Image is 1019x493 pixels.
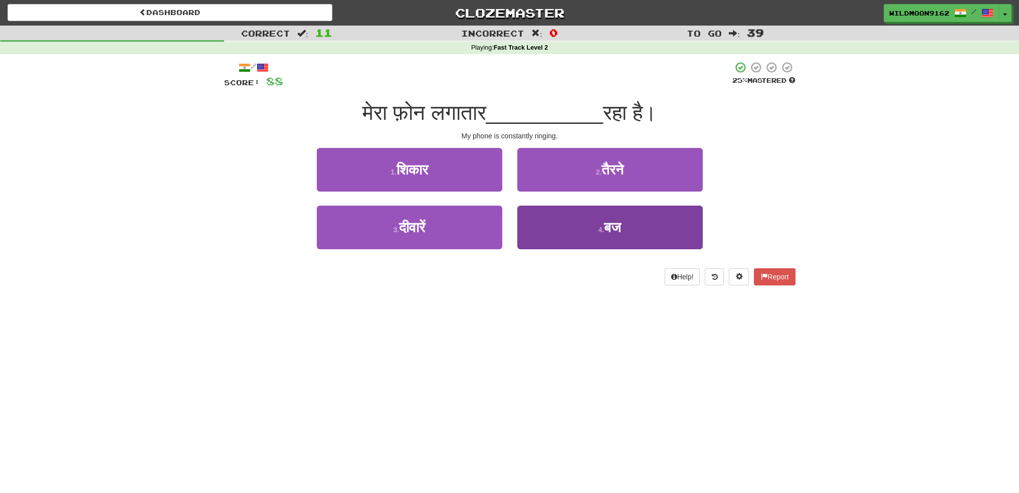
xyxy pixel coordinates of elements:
[889,9,949,18] span: WildMoon9162
[494,44,548,51] strong: Fast Track Level 2
[266,75,283,87] span: 88
[729,29,740,38] span: :
[224,78,260,87] span: Score:
[732,76,795,85] div: Mastered
[399,220,425,235] span: दीवारें
[687,28,722,38] span: To go
[598,226,604,234] small: 4 .
[604,220,621,235] span: बज
[705,268,724,285] button: Round history (alt+y)
[601,162,624,178] span: तैरने
[884,4,999,22] a: WildMoon9162 /
[971,8,976,15] span: /
[315,27,332,39] span: 11
[486,101,603,124] span: __________
[8,4,332,21] a: Dashboard
[224,61,283,74] div: /
[297,29,308,38] span: :
[549,27,558,39] span: 0
[531,29,542,38] span: :
[224,131,795,141] div: My phone is constantly ringing.
[596,168,602,176] small: 2 .
[393,226,399,234] small: 3 .
[241,28,290,38] span: Correct
[317,206,502,249] button: 3.दीवारें
[665,268,700,285] button: Help!
[317,148,502,192] button: 1.शिकार
[747,27,764,39] span: 39
[517,148,703,192] button: 2.तैरने
[347,4,672,22] a: Clozemaster
[362,101,486,124] span: मेरा फ़ोन लगातार
[396,162,428,178] span: शिकार
[754,268,795,285] button: Report
[517,206,703,249] button: 4.बज
[390,168,396,176] small: 1 .
[603,101,657,124] span: रहा है।
[732,76,747,84] span: 25 %
[461,28,524,38] span: Incorrect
